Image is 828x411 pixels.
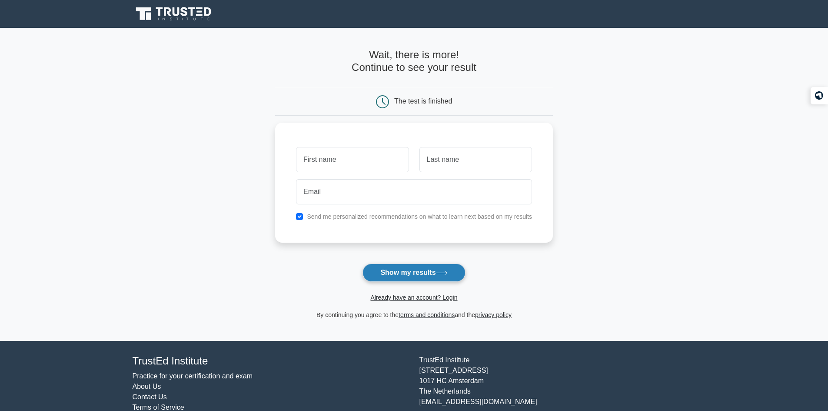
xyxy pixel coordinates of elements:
[133,372,253,380] a: Practice for your certification and exam
[475,311,512,318] a: privacy policy
[133,355,409,368] h4: TrustEd Institute
[362,264,465,282] button: Show my results
[296,179,532,204] input: Email
[133,383,161,390] a: About Us
[370,294,457,301] a: Already have an account? Login
[133,393,167,401] a: Contact Us
[307,213,532,220] label: Send me personalized recommendations on what to learn next based on my results
[419,147,532,172] input: Last name
[275,49,553,74] h4: Wait, there is more! Continue to see your result
[296,147,409,172] input: First name
[133,404,184,411] a: Terms of Service
[394,97,452,105] div: The test is finished
[270,310,558,320] div: By continuing you agree to the and the
[399,311,455,318] a: terms and conditions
